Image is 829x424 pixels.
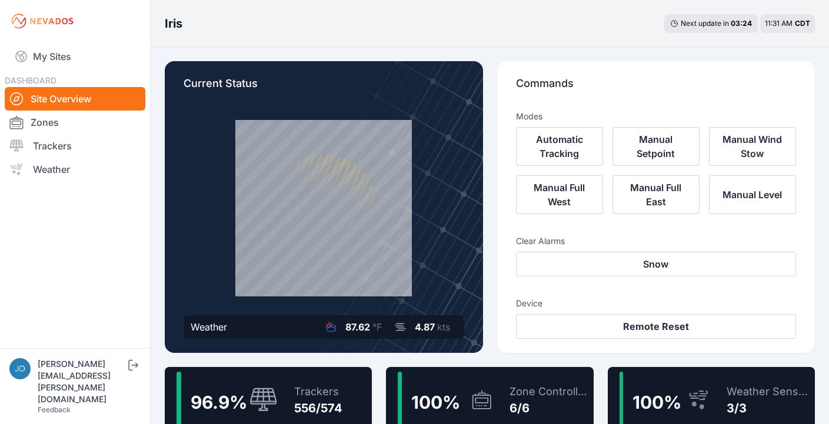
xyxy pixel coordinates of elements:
span: Next update in [681,19,729,28]
button: Manual Setpoint [612,127,700,166]
button: Manual Wind Stow [709,127,796,166]
span: 4.87 [415,321,435,333]
div: [PERSON_NAME][EMAIL_ADDRESS][PERSON_NAME][DOMAIN_NAME] [38,358,126,405]
p: Current Status [184,75,464,101]
h3: Clear Alarms [516,235,797,247]
div: Weather [191,320,227,334]
p: Commands [516,75,797,101]
div: 03 : 24 [731,19,752,28]
span: 100 % [632,392,681,413]
div: 6/6 [510,400,589,416]
button: Snow [516,252,797,276]
button: Remote Reset [516,314,797,339]
a: Feedback [38,405,71,414]
span: kts [437,321,450,333]
div: 556/574 [294,400,342,416]
button: Manual Full West [516,175,603,214]
span: °F [372,321,382,333]
div: Zone Controllers [510,383,589,400]
a: My Sites [5,42,145,71]
button: Manual Level [709,175,796,214]
span: 96.9 % [191,392,247,413]
span: DASHBOARD [5,75,56,85]
img: Nevados [9,12,75,31]
div: Weather Sensors [727,383,810,400]
a: Site Overview [5,87,145,111]
img: joe.mikula@nevados.solar [9,358,31,379]
button: Manual Full East [612,175,700,214]
a: Zones [5,111,145,134]
h3: Device [516,298,797,309]
h3: Modes [516,111,542,122]
div: Trackers [294,383,342,400]
a: Trackers [5,134,145,158]
span: 11:31 AM [765,19,793,28]
button: Automatic Tracking [516,127,603,166]
span: 100 % [411,392,460,413]
h3: Iris [165,15,182,32]
nav: Breadcrumb [165,8,182,39]
div: 3/3 [727,400,810,416]
span: CDT [795,19,810,28]
span: 87.62 [345,321,370,333]
a: Weather [5,158,145,181]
